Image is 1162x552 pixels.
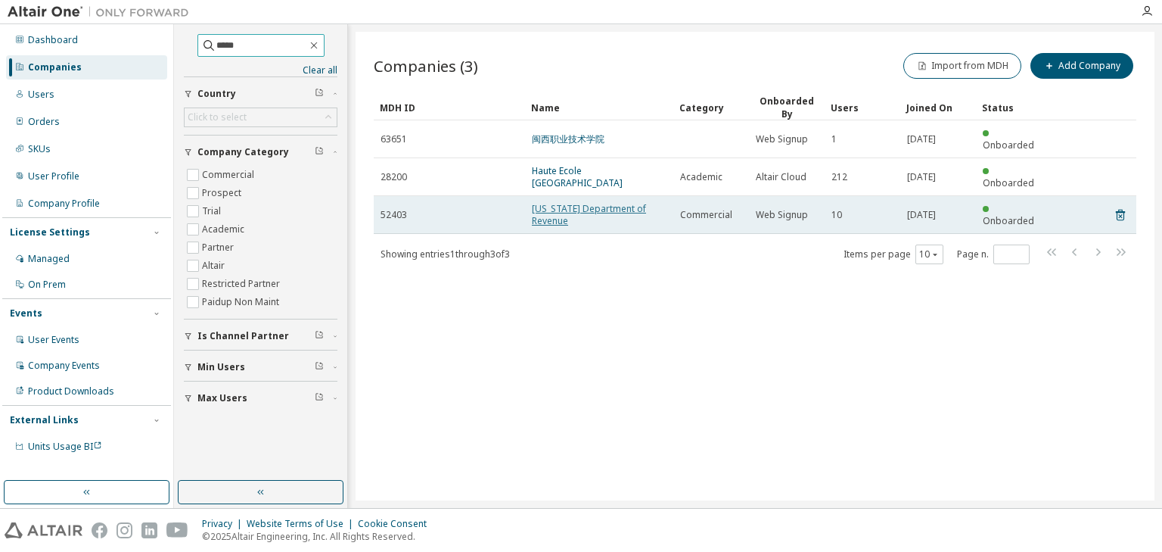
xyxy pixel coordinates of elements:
[92,522,107,538] img: facebook.svg
[680,171,722,183] span: Academic
[28,89,54,101] div: Users
[202,166,257,184] label: Commercial
[28,385,114,398] div: Product Downloads
[919,248,940,260] button: 10
[315,146,324,158] span: Clear filter
[184,64,337,76] a: Clear all
[907,133,936,145] span: [DATE]
[28,198,100,210] div: Company Profile
[202,275,283,293] label: Restricted Partner
[844,245,943,264] span: Items per page
[679,95,743,120] div: Category
[197,392,247,404] span: Max Users
[831,133,837,145] span: 1
[184,351,337,384] button: Min Users
[831,209,842,221] span: 10
[315,88,324,100] span: Clear filter
[756,133,808,145] span: Web Signup
[903,53,1021,79] button: Import from MDH
[532,202,646,227] a: [US_STATE] Department of Revenue
[10,307,42,320] div: Events
[381,133,407,145] span: 63651
[28,334,79,346] div: User Events
[28,143,51,155] div: SKUs
[28,360,100,372] div: Company Events
[28,440,102,453] span: Units Usage BI
[184,320,337,353] button: Is Channel Partner
[202,184,244,202] label: Prospect
[831,95,894,120] div: Users
[381,248,510,260] span: Showing entries 1 through 3 of 3
[202,239,237,257] label: Partner
[28,279,66,291] div: On Prem
[202,257,228,275] label: Altair
[247,518,358,530] div: Website Terms of Use
[532,133,604,145] a: 闽西职业技术学院
[8,5,197,20] img: Altair One
[983,176,1034,189] span: Onboarded
[907,209,936,221] span: [DATE]
[202,518,247,530] div: Privacy
[983,214,1034,227] span: Onboarded
[188,111,247,123] div: Click to select
[380,95,519,120] div: MDH ID
[166,522,188,538] img: youtube.svg
[381,209,407,221] span: 52403
[315,330,324,342] span: Clear filter
[957,245,1030,264] span: Page n.
[202,293,282,311] label: Paidup Non Maint
[28,253,70,265] div: Managed
[28,170,79,182] div: User Profile
[197,146,289,158] span: Company Category
[28,116,60,128] div: Orders
[184,136,337,169] button: Company Category
[358,518,436,530] div: Cookie Consent
[10,226,90,239] div: License Settings
[28,61,82,73] div: Companies
[315,361,324,373] span: Clear filter
[197,330,289,342] span: Is Channel Partner
[531,95,667,120] div: Name
[315,392,324,404] span: Clear filter
[202,202,224,220] label: Trial
[907,171,936,183] span: [DATE]
[197,88,236,100] span: Country
[982,95,1045,120] div: Status
[680,209,732,221] span: Commercial
[202,530,436,543] p: © 2025 Altair Engineering, Inc. All Rights Reserved.
[10,414,79,426] div: External Links
[756,171,806,183] span: Altair Cloud
[532,164,623,189] a: Haute Ecole [GEOGRAPHIC_DATA]
[197,361,245,373] span: Min Users
[831,171,847,183] span: 212
[1030,53,1133,79] button: Add Company
[374,55,478,76] span: Companies (3)
[5,522,82,538] img: altair_logo.svg
[117,522,132,538] img: instagram.svg
[756,209,808,221] span: Web Signup
[184,382,337,415] button: Max Users
[381,171,407,183] span: 28200
[184,77,337,111] button: Country
[185,108,337,126] div: Click to select
[28,34,78,46] div: Dashboard
[983,139,1034,151] span: Onboarded
[906,95,970,120] div: Joined On
[755,95,819,120] div: Onboarded By
[141,522,157,538] img: linkedin.svg
[202,220,247,239] label: Academic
